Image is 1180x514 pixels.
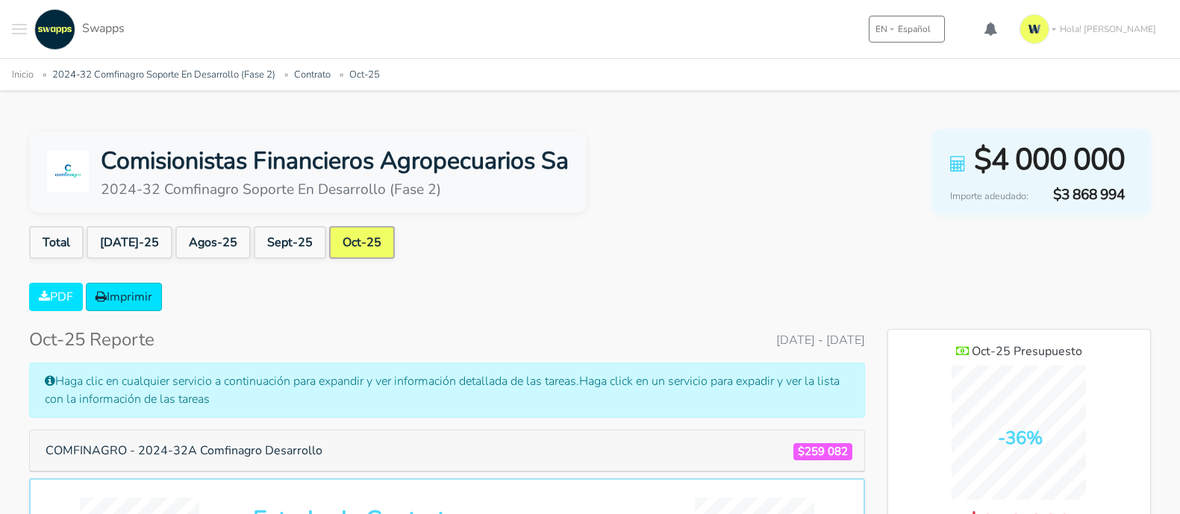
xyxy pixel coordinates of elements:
[47,151,89,192] img: Comisionistas Financieros Agropecuarios Sa
[175,226,251,259] a: Agos-25
[34,9,75,50] img: swapps-linkedin-v2.jpg
[12,9,27,50] button: Toggle navigation menu
[29,329,154,351] h4: Oct-25 Reporte
[950,189,1028,204] span: Importe adeudado:
[101,143,569,179] div: Comisionistas Financieros Agropecuarios Sa
[898,22,931,36] span: Español
[31,9,125,50] a: Swapps
[294,68,331,81] a: Contrato
[349,68,380,81] a: Oct-25
[1014,8,1168,50] a: Hola! [PERSON_NAME]
[12,68,34,81] a: Inicio
[1060,22,1156,36] span: Hola! [PERSON_NAME]
[776,331,865,349] span: [DATE] - [DATE]
[36,436,332,465] button: COMFINAGRO - 2024-32A Comfinagro Desarrollo
[972,343,1082,360] span: Oct-25 Presupuesto
[793,443,852,460] span: $259 082
[869,16,945,43] button: ENEspañol
[974,137,1125,182] span: $4 000 000
[1020,14,1049,44] img: isotipo-3-3e143c57.png
[29,283,83,311] a: PDF
[87,226,172,259] a: [DATE]-25
[52,68,275,81] a: 2024-32 Comfinagro Soporte En Desarrollo (Fase 2)
[1037,184,1125,206] span: $3 868 994
[254,226,326,259] a: Sept-25
[29,226,84,259] a: Total
[329,226,395,259] a: Oct-25
[82,20,125,37] span: Swapps
[86,283,162,311] a: Imprimir
[29,363,865,418] div: Haga clic en cualquier servicio a continuación para expandir y ver información detallada de las t...
[101,179,569,201] div: 2024-32 Comfinagro Soporte En Desarrollo (Fase 2)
